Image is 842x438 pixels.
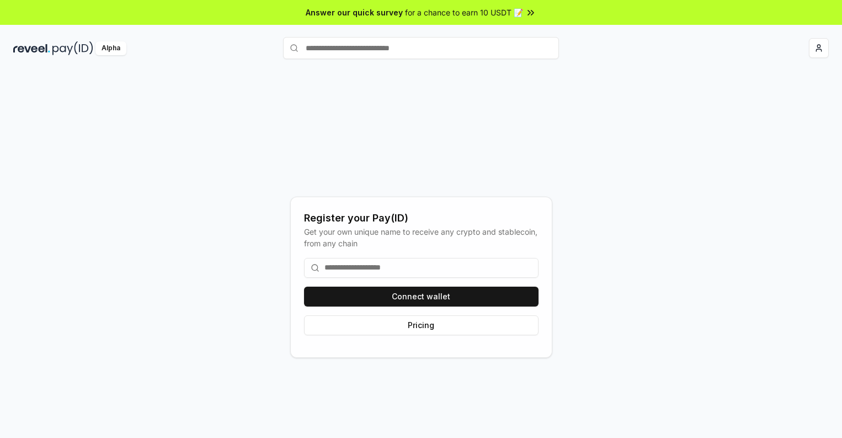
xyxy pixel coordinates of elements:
div: Get your own unique name to receive any crypto and stablecoin, from any chain [304,226,539,249]
span: for a chance to earn 10 USDT 📝 [405,7,523,18]
div: Register your Pay(ID) [304,210,539,226]
img: reveel_dark [13,41,50,55]
span: Answer our quick survey [306,7,403,18]
div: Alpha [95,41,126,55]
button: Pricing [304,315,539,335]
button: Connect wallet [304,287,539,307]
img: pay_id [52,41,93,55]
